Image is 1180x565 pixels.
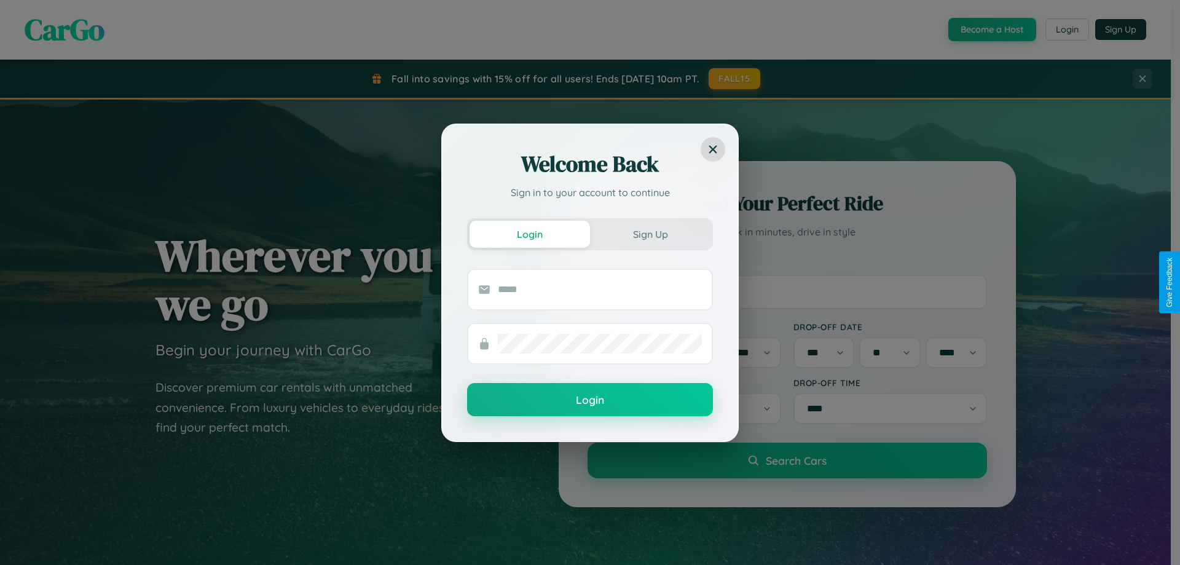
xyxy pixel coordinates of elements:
p: Sign in to your account to continue [467,185,713,200]
button: Login [467,383,713,416]
div: Give Feedback [1165,258,1174,307]
h2: Welcome Back [467,149,713,179]
button: Login [470,221,590,248]
button: Sign Up [590,221,710,248]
